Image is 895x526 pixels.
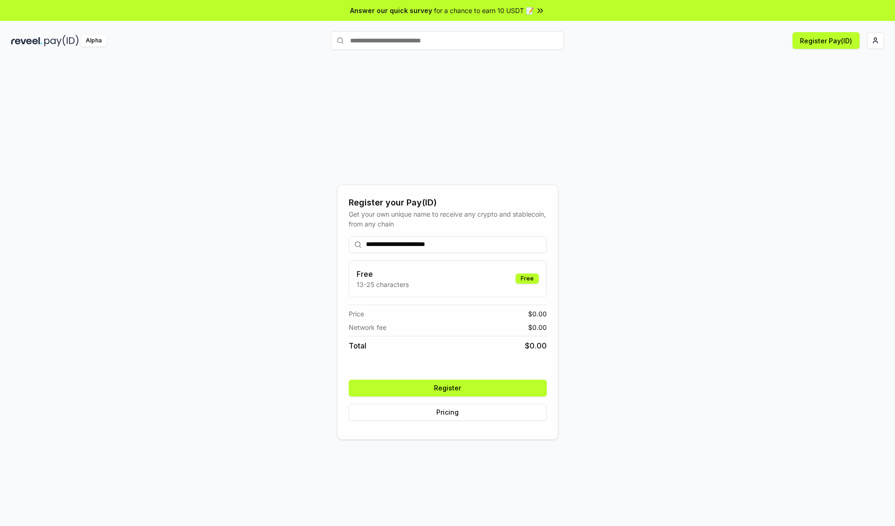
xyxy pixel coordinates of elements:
[349,309,364,319] span: Price
[528,309,547,319] span: $ 0.00
[349,380,547,396] button: Register
[792,32,860,49] button: Register Pay(ID)
[81,35,107,47] div: Alpha
[349,209,547,229] div: Get your own unique name to receive any crypto and stablecoin, from any chain
[349,196,547,209] div: Register your Pay(ID)
[349,322,386,332] span: Network fee
[11,35,42,47] img: reveel_dark
[349,340,366,351] span: Total
[44,35,79,47] img: pay_id
[434,6,534,15] span: for a chance to earn 10 USDT 📝
[357,268,409,280] h3: Free
[525,340,547,351] span: $ 0.00
[516,273,539,284] div: Free
[357,280,409,289] p: 13-25 characters
[349,404,547,421] button: Pricing
[528,322,547,332] span: $ 0.00
[350,6,432,15] span: Answer our quick survey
